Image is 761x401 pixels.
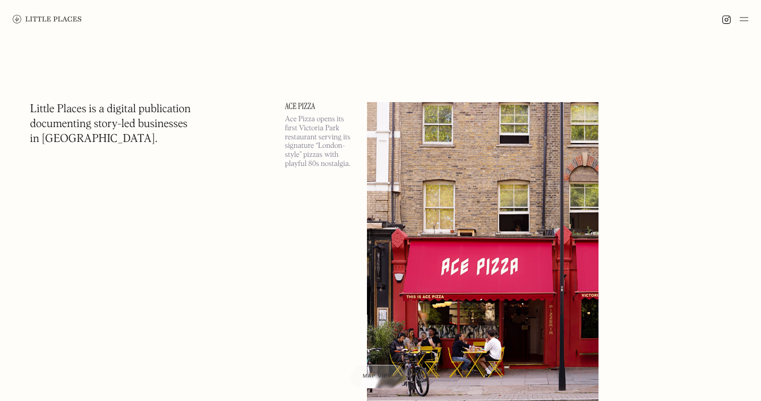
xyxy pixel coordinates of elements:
[285,115,354,169] p: Ace Pizza opens its first Victoria Park restaurant serving its signature “London-style” pizzas wi...
[30,102,191,147] h1: Little Places is a digital publication documenting story-led businesses in [GEOGRAPHIC_DATA].
[363,373,394,379] span: Map view
[350,365,406,388] a: Map view
[285,102,354,111] a: Ace Pizza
